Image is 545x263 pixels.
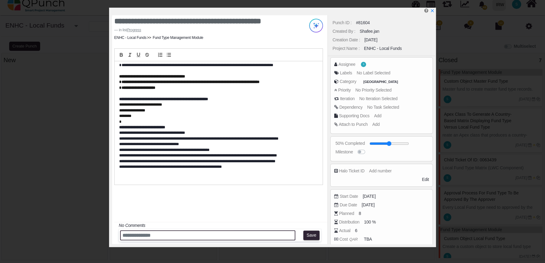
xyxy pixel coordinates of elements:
[430,8,434,13] a: x
[119,223,145,228] i: No Comments
[146,35,203,40] li: Fund Type Management Module
[303,231,320,240] button: Save
[430,9,434,13] svg: x
[114,35,146,40] li: ENHC - Local Funds
[424,8,428,13] i: Edit Punch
